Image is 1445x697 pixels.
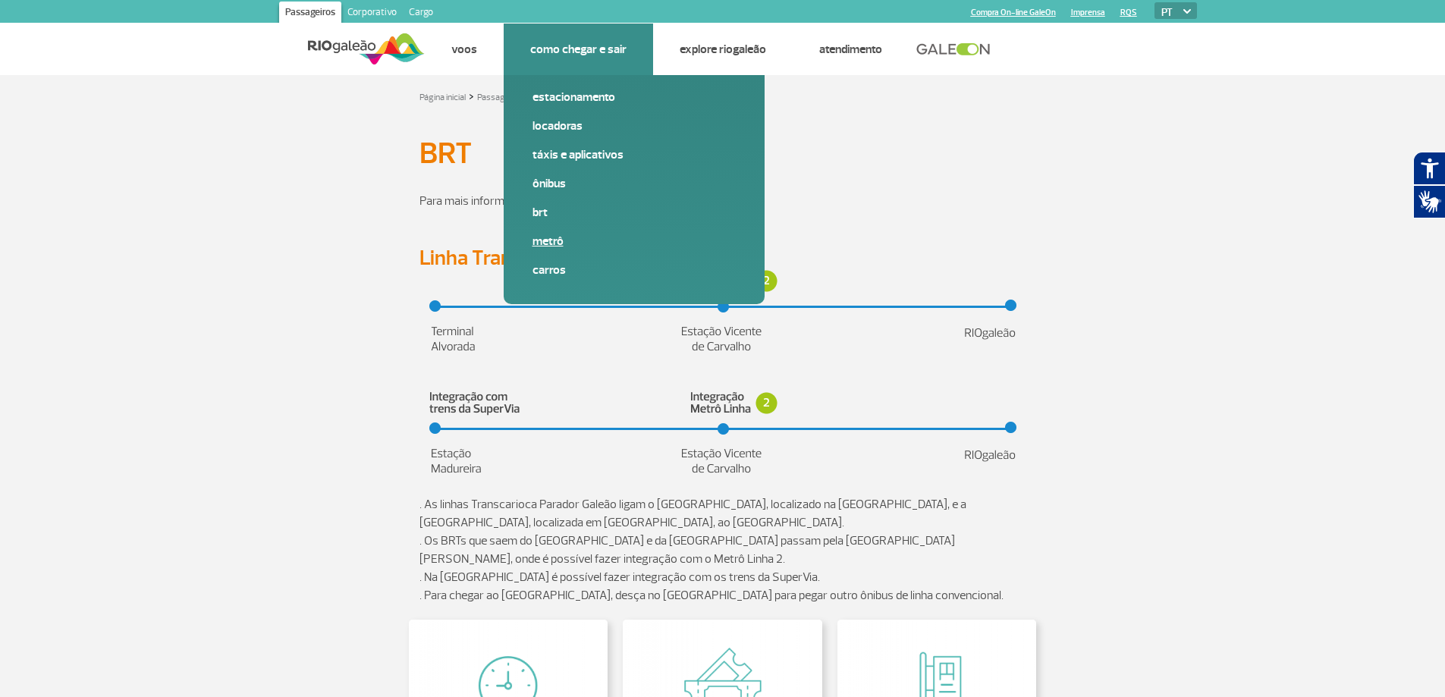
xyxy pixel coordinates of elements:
a: Estacionamento [532,89,736,105]
a: Passageiros [279,2,341,26]
div: Plugin de acessibilidade da Hand Talk. [1413,152,1445,218]
a: Passageiros [477,92,523,103]
button: Abrir tradutor de língua de sinais. [1413,185,1445,218]
a: > [469,87,474,105]
a: Imprensa [1071,8,1105,17]
a: Carros [532,262,736,278]
a: Atendimento [819,42,882,57]
p: . As linhas Transcarioca Parador Galeão ligam o [GEOGRAPHIC_DATA], localizado na [GEOGRAPHIC_DATA... [419,495,1026,604]
a: Como chegar e sair [530,42,627,57]
a: Voos [451,42,477,57]
a: Cargo [403,2,439,26]
a: Táxis e aplicativos [532,146,736,163]
a: Explore RIOgaleão [680,42,766,57]
button: Abrir recursos assistivos. [1413,152,1445,185]
a: BRT [532,204,736,221]
a: RQS [1120,8,1137,17]
a: Corporativo [341,2,403,26]
a: Ônibus [532,175,736,192]
a: Página inicial [419,92,466,103]
a: Metrô [532,233,736,250]
a: Locadoras [532,118,736,134]
h1: BRT [419,140,1026,166]
a: Compra On-line GaleOn [971,8,1056,17]
p: Para mais informações, acesse: [419,174,1026,210]
h3: Linha Transcarioca Parador [419,246,1026,269]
